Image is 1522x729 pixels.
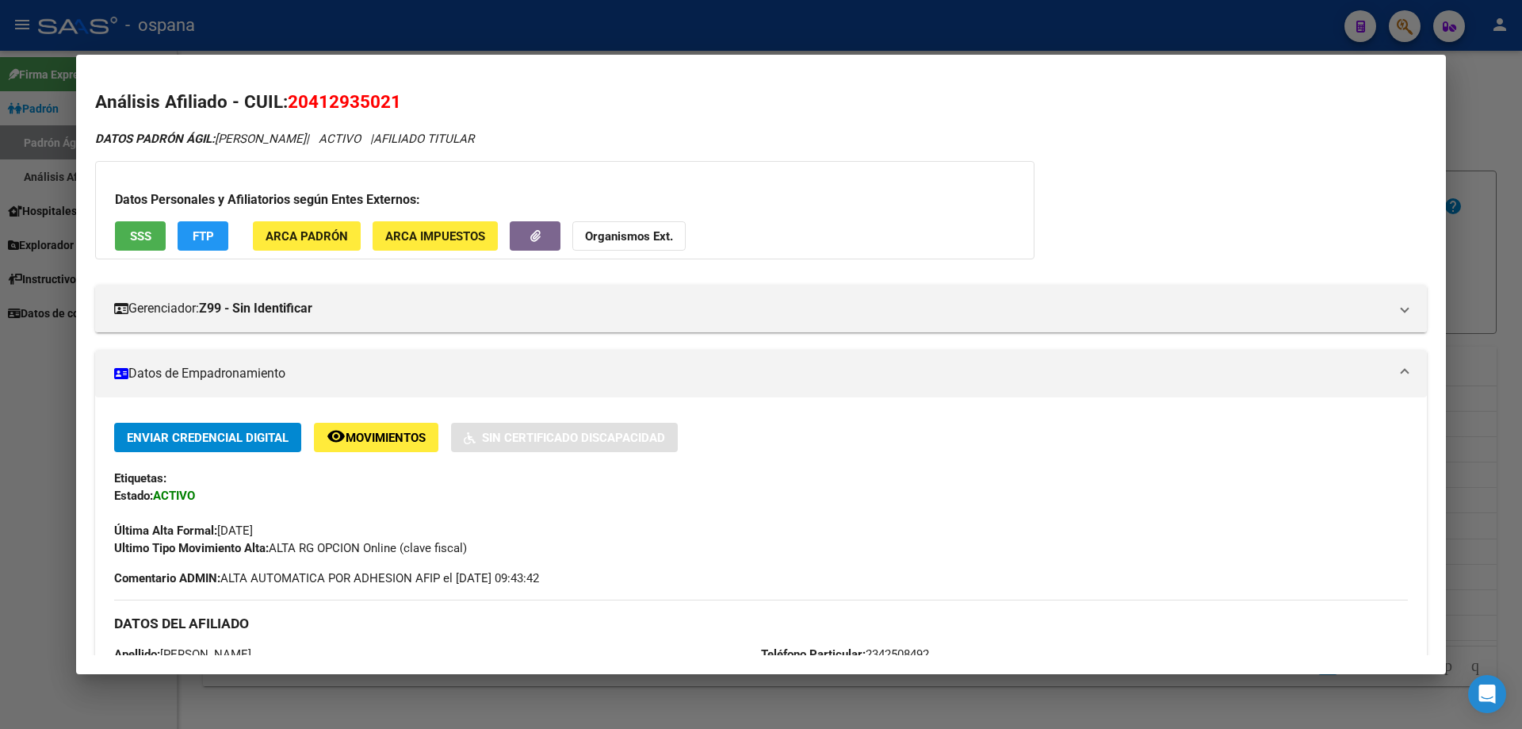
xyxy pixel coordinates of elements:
span: 2342508492 [761,647,929,662]
span: SSS [130,229,151,244]
span: Enviar Credencial Digital [127,431,289,445]
span: ALTA AUTOMATICA POR ADHESION AFIP el [DATE] 09:43:42 [114,570,539,587]
span: Sin Certificado Discapacidad [482,431,665,445]
mat-expansion-panel-header: Gerenciador:Z99 - Sin Identificar [95,285,1427,332]
strong: Ultimo Tipo Movimiento Alta: [114,541,269,555]
strong: Comentario ADMIN: [114,571,220,585]
span: 20412935021 [288,91,401,112]
span: [PERSON_NAME] [114,647,251,662]
span: FTP [193,229,214,244]
button: Enviar Credencial Digital [114,423,301,452]
mat-panel-title: Datos de Empadronamiento [114,364,1389,383]
span: ALTA RG OPCION Online (clave fiscal) [114,541,467,555]
span: ARCA Padrón [266,229,348,244]
i: | ACTIVO | [95,132,474,146]
strong: Apellido: [114,647,160,662]
button: FTP [178,221,228,251]
h3: DATOS DEL AFILIADO [114,615,1408,632]
div: Open Intercom Messenger [1468,675,1506,713]
strong: DATOS PADRÓN ÁGIL: [95,132,215,146]
strong: Estado: [114,489,153,503]
strong: Etiquetas: [114,471,166,485]
mat-panel-title: Gerenciador: [114,299,1389,318]
button: SSS [115,221,166,251]
h3: Datos Personales y Afiliatorios según Entes Externos: [115,190,1015,209]
button: Movimientos [314,423,438,452]
button: ARCA Padrón [253,221,361,251]
span: ARCA Impuestos [385,229,485,244]
button: Sin Certificado Discapacidad [451,423,678,452]
h2: Análisis Afiliado - CUIL: [95,89,1427,116]
strong: ACTIVO [153,489,195,503]
strong: Última Alta Formal: [114,524,217,538]
span: [PERSON_NAME] [95,132,306,146]
span: Movimientos [346,431,426,445]
span: AFILIADO TITULAR [373,132,474,146]
strong: Organismos Ext. [585,229,673,244]
strong: Teléfono Particular: [761,647,866,662]
strong: Z99 - Sin Identificar [199,299,312,318]
button: ARCA Impuestos [373,221,498,251]
button: Organismos Ext. [572,221,686,251]
span: [DATE] [114,524,253,538]
mat-expansion-panel-header: Datos de Empadronamiento [95,350,1427,397]
mat-icon: remove_red_eye [327,427,346,446]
